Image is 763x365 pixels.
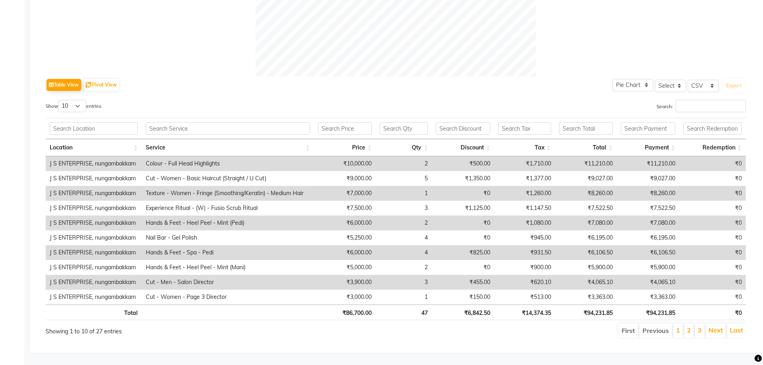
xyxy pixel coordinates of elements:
[679,171,746,186] td: ₹0
[617,275,679,290] td: ₹4,065.10
[50,122,138,135] input: Search Location
[432,216,494,230] td: ₹0
[679,245,746,260] td: ₹0
[617,156,679,171] td: ₹11,210.00
[617,216,679,230] td: ₹7,080.00
[46,139,142,156] th: Location: activate to sort column ascending
[555,186,617,201] td: ₹8,260.00
[679,230,746,245] td: ₹0
[432,290,494,305] td: ₹150.00
[436,122,490,135] input: Search Discount
[679,201,746,216] td: ₹0
[679,275,746,290] td: ₹0
[314,139,376,156] th: Price: activate to sort column ascending
[676,326,680,334] a: 1
[617,230,679,245] td: ₹6,195.00
[376,186,432,201] td: 1
[432,139,494,156] th: Discount: activate to sort column ascending
[676,100,746,112] input: Search:
[555,260,617,275] td: ₹5,900.00
[555,245,617,260] td: ₹6,106.50
[314,201,376,216] td: ₹7,500.00
[318,122,372,135] input: Search Price
[494,260,555,275] td: ₹900.00
[142,230,314,245] td: Nail Bar - Gel Polish
[46,230,142,245] td: J S ENTERPRISE, nungambakkam
[687,326,691,334] a: 2
[46,171,142,186] td: J S ENTERPRISE, nungambakkam
[617,186,679,201] td: ₹8,260.00
[709,326,723,334] a: Next
[494,171,555,186] td: ₹1,377.00
[142,290,314,305] td: Cut - Women - Page 3 Director
[376,171,432,186] td: 5
[555,275,617,290] td: ₹4,065.10
[86,82,92,88] img: pivot.png
[555,305,617,320] th: ₹94,231.85
[142,201,314,216] td: Experience Ritual - (W) - Fusio Scrub Ritual
[432,201,494,216] td: ₹1,125.00
[142,216,314,230] td: Hands & Feet - Heel Peel - Mint (Pedi)
[494,201,555,216] td: ₹1,147.50
[679,216,746,230] td: ₹0
[494,230,555,245] td: ₹945.00
[432,305,494,320] th: ₹6,842.50
[314,245,376,260] td: ₹6,000.00
[46,100,101,112] label: Show entries
[617,139,679,156] th: Payment: activate to sort column ascending
[376,216,432,230] td: 2
[679,290,746,305] td: ₹0
[555,216,617,230] td: ₹7,080.00
[380,122,428,135] input: Search Qty
[555,139,617,156] th: Total: activate to sort column ascending
[555,290,617,305] td: ₹3,363.00
[555,156,617,171] td: ₹11,210.00
[494,305,555,320] th: ₹14,374.35
[46,290,142,305] td: J S ENTERPRISE, nungambakkam
[314,260,376,275] td: ₹5,000.00
[84,79,119,91] button: Pivot View
[494,216,555,230] td: ₹1,080.00
[376,230,432,245] td: 4
[617,305,679,320] th: ₹94,231.85
[679,260,746,275] td: ₹0
[559,122,613,135] input: Search Total
[656,100,746,112] label: Search:
[142,260,314,275] td: Hands & Feet - Heel Peel - Mint (Mani)
[679,139,746,156] th: Redemption: activate to sort column ascending
[376,139,432,156] th: Qty: activate to sort column ascending
[679,186,746,201] td: ₹0
[376,245,432,260] td: 4
[432,230,494,245] td: ₹0
[617,290,679,305] td: ₹3,363.00
[46,323,330,336] div: Showing 1 to 10 of 27 entries
[314,305,376,320] th: ₹86,700.00
[46,79,81,91] button: Table View
[730,326,743,334] a: Last
[376,156,432,171] td: 2
[46,156,142,171] td: J S ENTERPRISE, nungambakkam
[314,186,376,201] td: ₹7,000.00
[46,201,142,216] td: J S ENTERPRISE, nungambakkam
[142,139,314,156] th: Service: activate to sort column ascending
[498,122,551,135] input: Search Tax
[376,275,432,290] td: 3
[46,275,142,290] td: J S ENTERPRISE, nungambakkam
[314,216,376,230] td: ₹6,000.00
[494,186,555,201] td: ₹1,260.00
[376,201,432,216] td: 3
[46,245,142,260] td: J S ENTERPRISE, nungambakkam
[617,260,679,275] td: ₹5,900.00
[314,156,376,171] td: ₹10,000.00
[683,122,742,135] input: Search Redemption
[679,305,746,320] th: ₹0
[494,290,555,305] td: ₹513.00
[432,245,494,260] td: ₹825.00
[723,79,745,93] button: Export
[432,171,494,186] td: ₹1,350.00
[142,156,314,171] td: Colour - Full Head Highlights
[432,186,494,201] td: ₹0
[314,290,376,305] td: ₹3,000.00
[555,230,617,245] td: ₹6,195.00
[494,156,555,171] td: ₹1,710.00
